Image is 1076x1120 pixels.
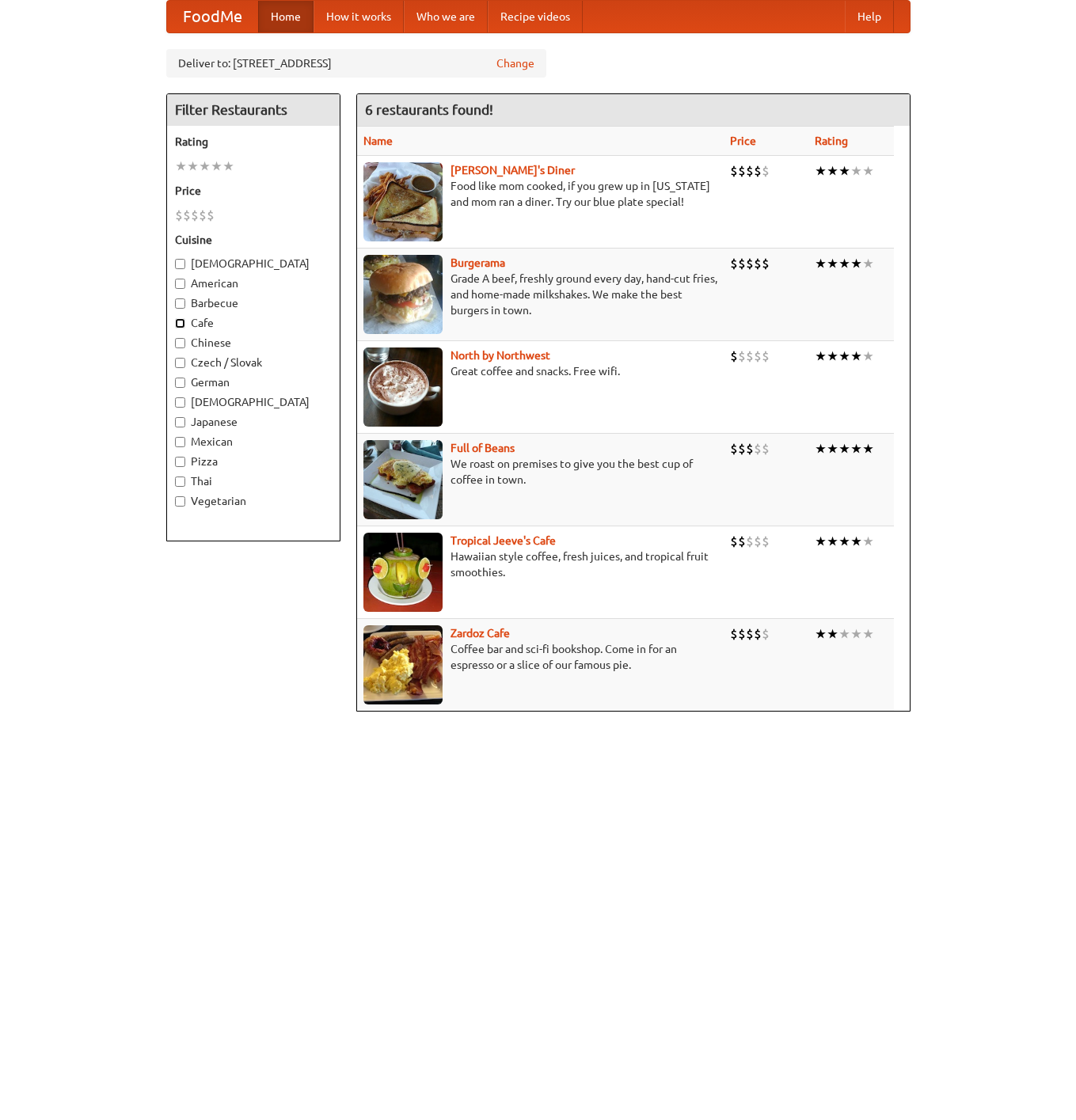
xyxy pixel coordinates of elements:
[175,397,185,408] input: [DEMOGRAPHIC_DATA]
[754,533,762,550] li: $
[175,318,185,328] input: Cafe
[199,158,211,175] li: ★
[363,363,717,379] p: Great coffee and snacks. Free wifi.
[175,457,185,467] input: Pizza
[730,625,738,643] li: $
[746,162,754,180] li: $
[862,440,874,457] li: ★
[762,255,770,272] li: $
[754,255,762,272] li: $
[815,533,827,550] li: ★
[827,625,838,643] li: ★
[827,162,838,180] li: ★
[175,473,332,489] label: Thai
[175,183,332,199] h5: Price
[827,533,838,550] li: ★
[175,493,332,509] label: Vegetarian
[175,295,332,311] label: Barbecue
[175,355,332,370] label: Czech / Slovak
[827,440,838,457] li: ★
[175,434,332,450] label: Mexican
[862,533,874,550] li: ★
[363,533,443,612] img: jeeves.jpg
[183,207,191,224] li: $
[166,49,546,78] div: Deliver to: [STREET_ADDRESS]
[754,162,762,180] li: $
[175,207,183,224] li: $
[838,440,850,457] li: ★
[175,335,332,351] label: Chinese
[363,255,443,334] img: burgerama.jpg
[862,255,874,272] li: ★
[451,164,575,177] b: [PERSON_NAME]'s Diner
[845,1,894,32] a: Help
[762,625,770,643] li: $
[175,338,185,348] input: Chinese
[762,347,770,365] li: $
[451,442,515,454] a: Full of Beans
[838,162,850,180] li: ★
[175,437,185,447] input: Mexican
[746,347,754,365] li: $
[363,440,443,519] img: beans.jpg
[167,94,340,126] h4: Filter Restaurants
[730,347,738,365] li: $
[754,347,762,365] li: $
[815,255,827,272] li: ★
[363,162,443,241] img: sallys.jpg
[815,347,827,365] li: ★
[815,440,827,457] li: ★
[815,625,827,643] li: ★
[730,440,738,457] li: $
[827,347,838,365] li: ★
[207,207,215,224] li: $
[451,534,556,547] a: Tropical Jeeve's Cafe
[365,102,493,117] ng-pluralize: 6 restaurants found!
[838,255,850,272] li: ★
[730,135,756,147] a: Price
[488,1,583,32] a: Recipe videos
[738,162,746,180] li: $
[222,158,234,175] li: ★
[363,625,443,704] img: zardoz.jpg
[850,347,862,365] li: ★
[838,625,850,643] li: ★
[746,255,754,272] li: $
[451,627,510,640] a: Zardoz Cafe
[850,625,862,643] li: ★
[175,315,332,331] label: Cafe
[850,533,862,550] li: ★
[175,259,185,269] input: [DEMOGRAPHIC_DATA]
[199,207,207,224] li: $
[838,347,850,365] li: ★
[175,256,332,271] label: [DEMOGRAPHIC_DATA]
[746,625,754,643] li: $
[738,533,746,550] li: $
[754,625,762,643] li: $
[175,298,185,309] input: Barbecue
[175,158,187,175] li: ★
[363,178,717,210] p: Food like mom cooked, if you grew up in [US_STATE] and mom ran a diner. Try our blue plate special!
[175,232,332,248] h5: Cuisine
[451,256,505,269] a: Burgerama
[167,1,258,32] a: FoodMe
[850,255,862,272] li: ★
[187,158,199,175] li: ★
[363,347,443,427] img: north.jpg
[762,440,770,457] li: $
[746,440,754,457] li: $
[363,641,717,673] p: Coffee bar and sci-fi bookshop. Come in for an espresso or a slice of our famous pie.
[762,162,770,180] li: $
[496,55,534,71] a: Change
[754,440,762,457] li: $
[175,275,332,291] label: American
[815,135,848,147] a: Rating
[175,358,185,368] input: Czech / Slovak
[862,162,874,180] li: ★
[746,533,754,550] li: $
[730,162,738,180] li: $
